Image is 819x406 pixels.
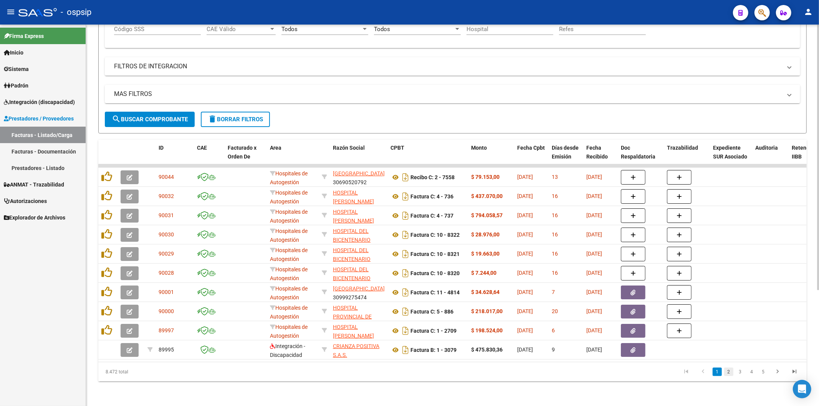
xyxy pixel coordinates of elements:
button: Borrar Filtros [201,112,270,127]
strong: $ 475.830,36 [471,347,503,353]
span: Todos [281,26,298,33]
span: Area [270,145,281,151]
span: Todos [374,26,390,33]
span: 16 [552,231,558,238]
span: ID [159,145,164,151]
span: Buscar Comprobante [112,116,188,123]
strong: Factura C: 10 - 8321 [410,251,460,257]
span: 6 [552,327,555,333]
strong: Recibo C: 2 - 7558 [410,174,455,180]
span: 7 [552,289,555,295]
span: 90031 [159,212,174,218]
div: 30999275474 [333,284,384,300]
span: Firma Express [4,32,44,40]
datatable-header-cell: Días desde Emisión [549,140,583,173]
span: Padrón [4,81,28,90]
strong: Factura C: 4 - 737 [410,213,453,219]
mat-icon: search [112,114,121,124]
span: Hospitales de Autogestión [270,170,308,185]
span: [DATE] [517,231,533,238]
i: Descargar documento [400,305,410,318]
strong: $ 437.070,00 [471,193,503,199]
span: HOSPITAL DEL BICENTENARIO [PERSON_NAME] [333,228,374,252]
li: page 4 [746,365,758,378]
span: HOSPITAL PROVINCIAL DE NIÑOS ZONA NORTE [333,305,382,328]
span: Hospitales de Autogestión [270,209,308,224]
strong: $ 218.017,00 [471,308,503,314]
div: 30674786286 [333,208,384,224]
span: 13 [552,174,558,180]
i: Descargar documento [400,190,410,203]
strong: $ 79.153,00 [471,174,500,180]
datatable-header-cell: ID [156,140,194,173]
mat-icon: delete [208,114,217,124]
i: Descargar documento [400,210,410,222]
span: Hospitales de Autogestión [270,266,308,281]
span: HOSPITAL DEL BICENTENARIO [PERSON_NAME] [333,247,374,271]
span: Fecha Recibido [586,145,608,160]
span: Facturado x Orden De [228,145,256,160]
span: CAE Válido [207,26,269,33]
div: 30684643963 [333,304,384,320]
span: Inicio [4,48,23,57]
mat-icon: menu [6,7,15,17]
span: HOSPITAL DEL BICENTENARIO [PERSON_NAME] [333,266,374,290]
strong: Factura C: 10 - 8320 [410,270,460,276]
span: [DATE] [586,270,602,276]
li: page 5 [758,365,769,378]
span: ANMAT - Trazabilidad [4,180,64,189]
strong: Factura C: 11 - 4814 [410,289,460,295]
datatable-header-cell: Fecha Cpbt [514,140,549,173]
strong: Factura C: 10 - 8322 [410,232,460,238]
span: - ospsip [61,4,91,21]
span: 16 [552,212,558,218]
span: Integración (discapacidad) [4,98,75,106]
span: 90001 [159,289,174,295]
strong: Factura B: 1 - 3079 [410,347,457,353]
span: Hospitales de Autogestión [270,305,308,320]
span: Auditoria [755,145,778,151]
span: [DATE] [517,327,533,333]
span: [DATE] [517,174,533,180]
datatable-header-cell: Doc Respaldatoria [618,140,664,173]
mat-panel-title: FILTROS DE INTEGRACION [114,62,782,71]
span: Razón Social [333,145,365,151]
span: 90030 [159,231,174,238]
a: go to first page [679,368,693,376]
button: Buscar Comprobante [105,112,195,127]
div: 30716862840 [333,227,384,243]
a: 1 [713,368,722,376]
span: [DATE] [517,251,533,257]
datatable-header-cell: Trazabilidad [664,140,710,173]
span: 89995 [159,347,174,353]
span: [DATE] [586,327,602,333]
li: page 2 [723,365,735,378]
span: Hospitales de Autogestión [270,190,308,205]
datatable-header-cell: Monto [468,140,514,173]
div: 30716266903 [333,342,384,358]
mat-icon: person [804,7,813,17]
mat-panel-title: MAS FILTROS [114,90,782,98]
span: Monto [471,145,487,151]
strong: $ 19.663,00 [471,251,500,257]
i: Descargar documento [400,248,410,260]
span: [DATE] [517,193,533,199]
span: Prestadores / Proveedores [4,114,74,123]
a: go to next page [770,368,785,376]
i: Descargar documento [400,325,410,337]
span: Autorizaciones [4,197,47,205]
a: 2 [724,368,733,376]
span: Sistema [4,65,29,73]
mat-expansion-panel-header: FILTROS DE INTEGRACION [105,57,800,76]
span: Integración - Discapacidad [270,343,305,358]
span: [DATE] [517,347,533,353]
span: Borrar Filtros [208,116,263,123]
span: Retencion IIBB [792,145,817,160]
a: 5 [759,368,768,376]
datatable-header-cell: Fecha Recibido [583,140,618,173]
span: 90000 [159,308,174,314]
strong: Factura C: 4 - 736 [410,193,453,200]
strong: $ 28.976,00 [471,231,500,238]
span: 9 [552,347,555,353]
a: 4 [747,368,756,376]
